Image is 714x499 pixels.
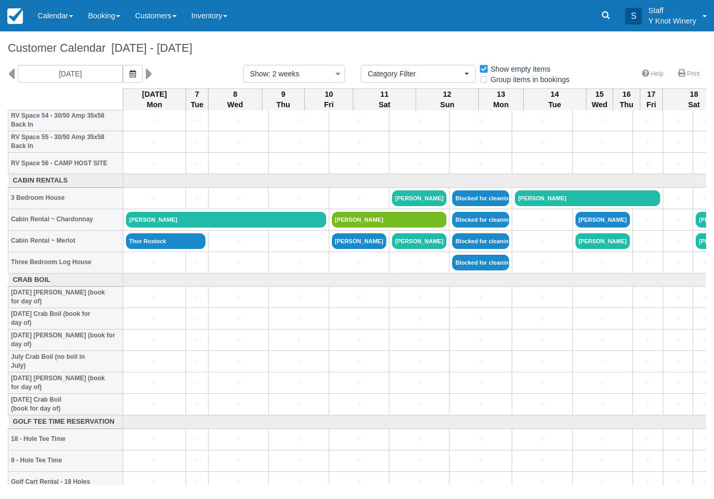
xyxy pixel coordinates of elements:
a: [PERSON_NAME] [575,212,630,228]
a: + [189,137,205,148]
a: + [392,455,446,466]
a: + [189,192,205,203]
a: + [126,192,183,203]
a: + [271,434,326,445]
a: + [515,378,569,389]
a: Help [636,66,670,82]
a: + [271,292,326,303]
th: 17 Fri [640,88,662,110]
a: + [189,356,205,367]
a: + [189,378,205,389]
a: + [392,313,446,324]
a: + [636,378,660,389]
a: + [515,399,569,410]
a: [PERSON_NAME] [126,212,326,228]
a: + [452,477,509,487]
a: + [696,115,712,126]
a: + [271,356,326,367]
a: + [636,158,660,169]
a: + [332,137,386,148]
a: + [126,292,183,303]
a: + [636,137,660,148]
span: Group items in bookings [479,75,578,83]
a: + [211,257,266,268]
a: + [211,158,266,169]
a: + [696,313,712,324]
th: RV Space 56 - CAMP HOST SITE [8,153,123,174]
a: + [332,455,386,466]
a: + [515,158,569,169]
a: + [452,158,509,169]
a: + [666,455,690,466]
a: + [636,356,660,367]
a: + [332,192,386,203]
a: + [696,192,712,203]
th: RV Space 55 - 30/50 Amp 35x58 Back In [8,131,123,153]
a: + [271,399,326,410]
a: + [666,378,690,389]
a: + [332,292,386,303]
a: + [126,378,183,389]
a: + [575,399,630,410]
a: Crab Boil [11,275,121,285]
a: [PERSON_NAME] [515,190,660,206]
a: Print [672,66,706,82]
th: [DATE] Crab Boil (book for day of) [8,394,123,415]
a: [PERSON_NAME] [575,233,630,249]
a: + [575,455,630,466]
a: + [452,335,509,346]
h1: Customer Calendar [8,42,706,54]
a: + [666,192,690,203]
th: Golf Cart Rental - 18 Holes [8,471,123,493]
a: + [271,115,326,126]
a: + [271,158,326,169]
a: + [211,399,266,410]
a: Blocked for cleaning [452,233,509,249]
span: [DATE] - [DATE] [106,41,192,54]
a: + [189,399,205,410]
a: + [211,378,266,389]
a: + [392,434,446,445]
a: + [332,434,386,445]
a: + [126,356,183,367]
a: + [575,477,630,487]
a: + [211,434,266,445]
a: + [515,455,569,466]
a: + [696,335,712,346]
a: + [211,292,266,303]
a: + [452,455,509,466]
a: + [696,399,712,410]
a: + [666,158,690,169]
a: + [666,137,690,148]
a: + [189,477,205,487]
a: + [575,434,630,445]
a: + [392,399,446,410]
a: + [515,257,569,268]
a: + [666,235,690,246]
a: + [211,115,266,126]
th: July Crab Boil (no boil in July) [8,351,123,372]
a: + [696,292,712,303]
a: + [392,158,446,169]
a: + [126,158,183,169]
a: + [666,214,690,225]
th: 3 Bedroom House [8,187,123,209]
a: + [575,158,630,169]
a: + [696,158,712,169]
a: + [332,313,386,324]
a: + [189,158,205,169]
a: + [211,137,266,148]
a: + [332,257,386,268]
th: 11 Sat [353,88,416,110]
a: + [452,378,509,389]
a: + [575,356,630,367]
a: Golf Tee Time Reservation [11,417,121,427]
a: + [636,434,660,445]
img: checkfront-main-nav-mini-logo.png [7,8,23,24]
th: 15 Wed [586,88,613,110]
a: + [211,477,266,487]
a: + [126,335,183,346]
a: + [452,399,509,410]
button: Show: 2 weeks [243,65,345,83]
a: Thor Rostock [126,233,205,249]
